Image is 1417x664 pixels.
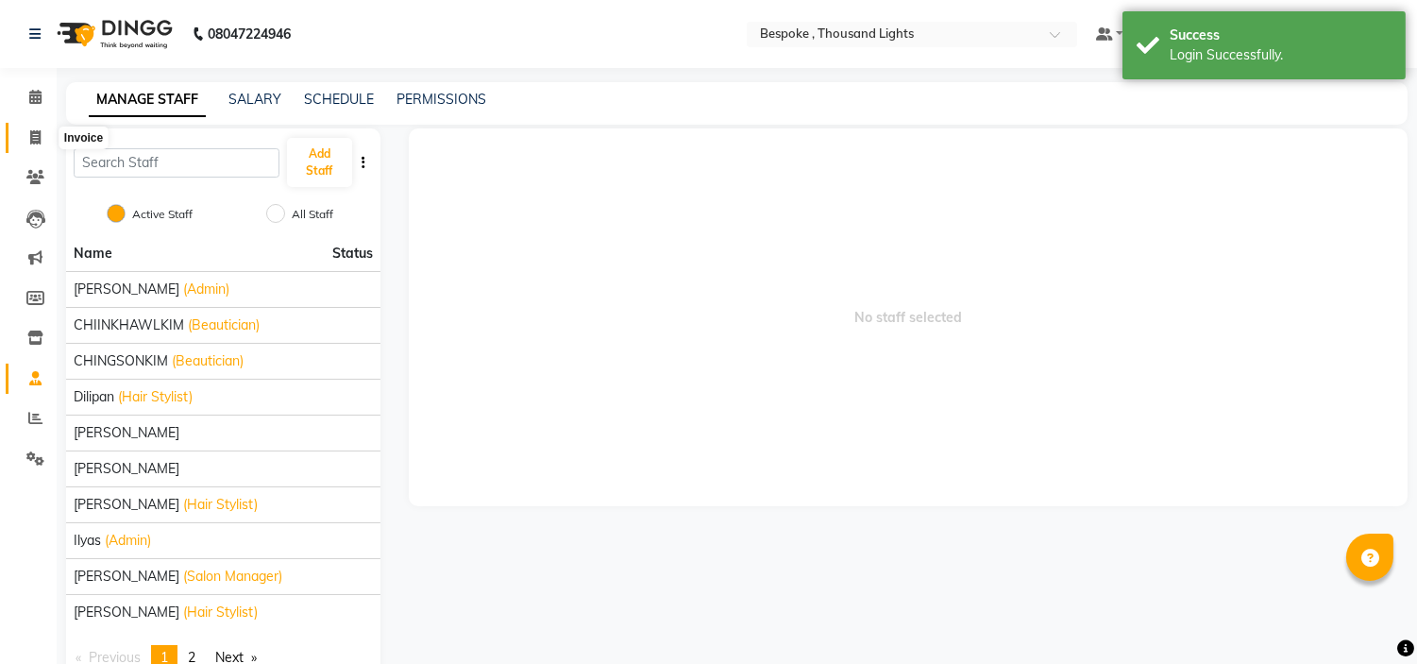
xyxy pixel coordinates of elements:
span: (Hair Stylist) [118,387,193,407]
img: logo [48,8,177,60]
b: 08047224946 [208,8,291,60]
span: (Salon Manager) [183,567,282,587]
span: (Beautician) [172,351,244,371]
span: [PERSON_NAME] [74,280,179,299]
label: Active Staff [132,206,193,223]
div: Invoice [59,127,108,149]
span: CHIINKHAWLKIM [74,315,184,335]
span: CHINGSONKIM [74,351,168,371]
label: All Staff [292,206,333,223]
span: Dilipan [74,387,114,407]
a: SCHEDULE [304,91,374,108]
a: PERMISSIONS [396,91,486,108]
input: Search Staff [74,148,279,178]
span: (Hair Stylist) [183,603,258,622]
span: (Hair Stylist) [183,495,258,515]
a: MANAGE STAFF [89,83,206,117]
button: Add Staff [287,138,352,187]
span: (Admin) [183,280,229,299]
span: Name [74,245,112,262]
span: [PERSON_NAME] [74,459,179,479]
span: (Admin) [105,531,151,551]
span: [PERSON_NAME] [74,567,179,587]
span: [PERSON_NAME] [74,603,179,622]
div: Login Successfully. [1170,45,1392,65]
span: [PERSON_NAME] [74,423,179,443]
div: Success [1170,26,1392,45]
span: Status [332,244,373,264]
span: [PERSON_NAME] [74,495,179,515]
span: Ilyas [74,531,101,551]
a: SALARY [228,91,281,108]
span: No staff selected [409,128,1408,506]
span: (Beautician) [188,315,260,335]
